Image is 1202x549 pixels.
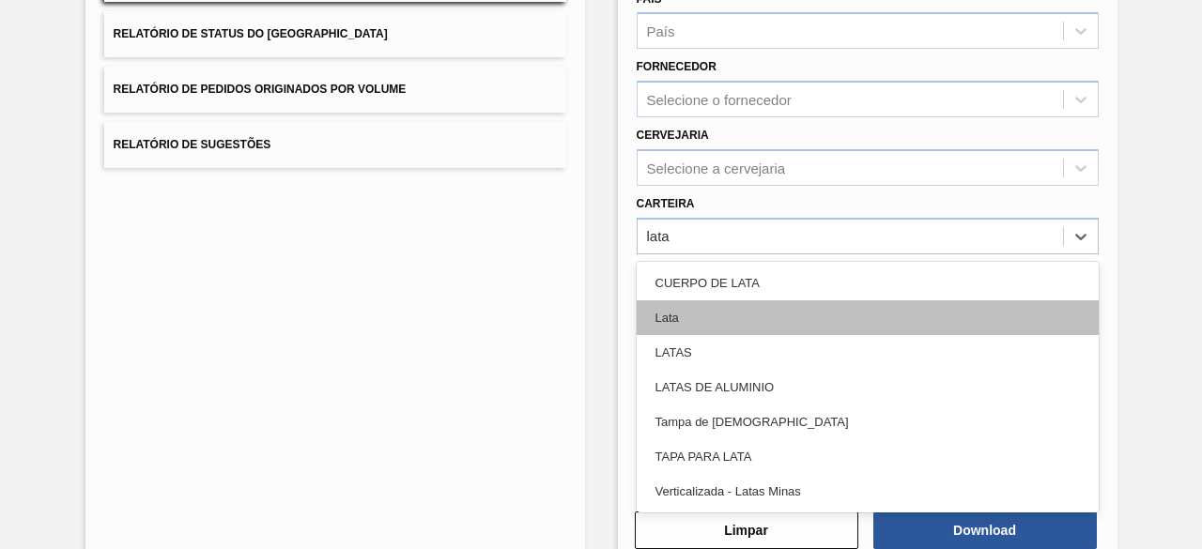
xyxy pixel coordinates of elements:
[637,300,1099,335] div: Lata
[637,370,1099,404] div: LATAS DE ALUMINIO
[637,60,717,73] label: Fornecedor
[114,83,407,96] span: Relatório de Pedidos Originados por Volume
[637,404,1099,439] div: Tampa de [DEMOGRAPHIC_DATA]
[637,335,1099,370] div: LATAS
[637,129,709,142] label: Cervejaria
[637,266,1099,300] div: CUERPO DE LATA
[104,11,566,57] button: Relatório de Status do [GEOGRAPHIC_DATA]
[637,474,1099,509] div: Verticalizada - Latas Minas
[647,23,675,39] div: País
[637,439,1099,474] div: TAPA PARA LATA
[647,92,792,108] div: Selecione o fornecedor
[635,511,858,549] button: Limpar
[873,511,1097,549] button: Download
[104,122,566,168] button: Relatório de Sugestões
[114,138,271,151] span: Relatório de Sugestões
[104,67,566,113] button: Relatório de Pedidos Originados por Volume
[114,27,388,40] span: Relatório de Status do [GEOGRAPHIC_DATA]
[647,160,786,175] div: Selecione a cervejaria
[637,197,695,210] label: Carteira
